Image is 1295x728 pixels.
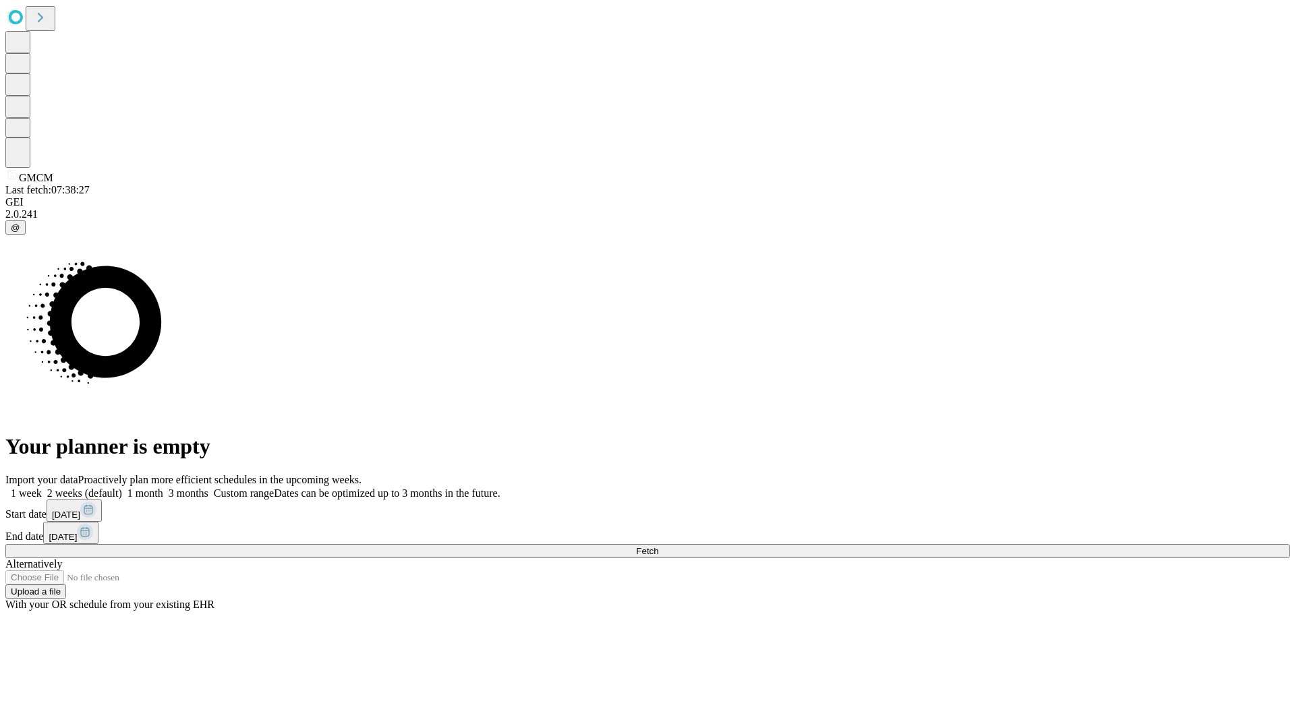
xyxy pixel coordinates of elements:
[19,172,53,183] span: GMCM
[5,599,214,610] span: With your OR schedule from your existing EHR
[11,487,42,499] span: 1 week
[274,487,500,499] span: Dates can be optimized up to 3 months in the future.
[5,184,90,195] span: Last fetch: 07:38:27
[214,487,274,499] span: Custom range
[5,584,66,599] button: Upload a file
[5,544,1290,558] button: Fetch
[5,558,62,570] span: Alternatively
[11,222,20,233] span: @
[5,196,1290,208] div: GEI
[169,487,208,499] span: 3 months
[78,474,362,485] span: Proactively plan more efficient schedules in the upcoming weeks.
[636,546,658,556] span: Fetch
[5,208,1290,220] div: 2.0.241
[5,499,1290,522] div: Start date
[5,434,1290,459] h1: Your planner is empty
[127,487,163,499] span: 1 month
[5,220,26,235] button: @
[49,532,77,542] span: [DATE]
[47,499,102,522] button: [DATE]
[43,522,98,544] button: [DATE]
[47,487,122,499] span: 2 weeks (default)
[52,510,80,520] span: [DATE]
[5,522,1290,544] div: End date
[5,474,78,485] span: Import your data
